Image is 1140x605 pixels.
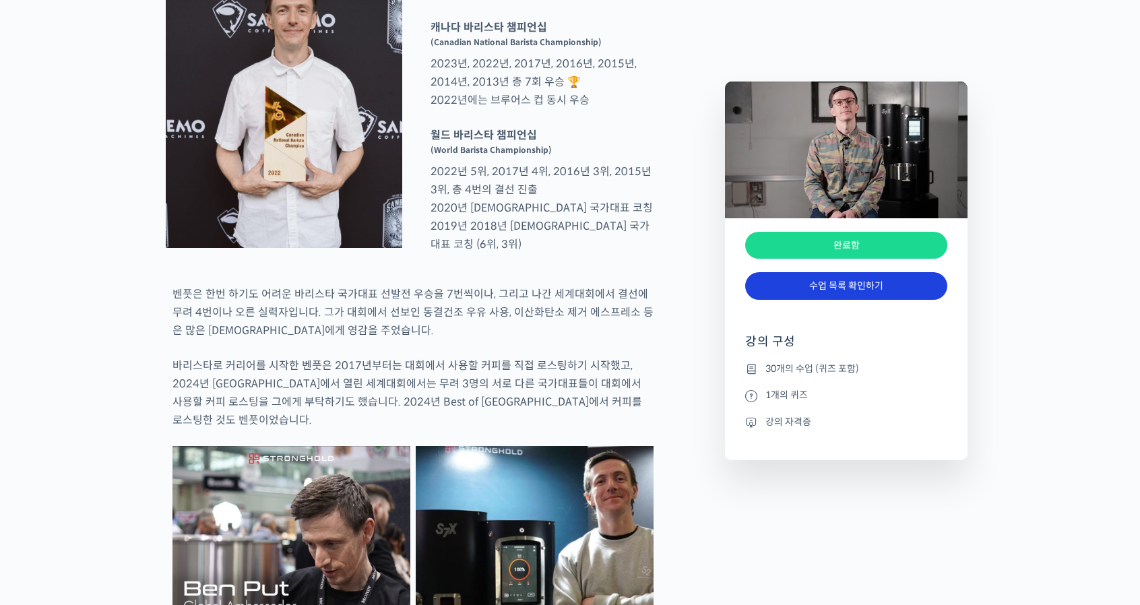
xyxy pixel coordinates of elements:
a: 대화 [89,427,174,461]
strong: 월드 바리스타 챔피언십 [431,128,537,142]
span: 설정 [208,447,224,458]
sup: (World Barista Championship) [431,145,552,155]
li: 강의 자격증 [745,414,947,430]
div: 완료함 [745,232,947,259]
strong: 캐나다 바리스타 챔피언십 [431,20,547,34]
a: 설정 [174,427,259,461]
a: 수업 목록 확인하기 [745,272,947,300]
h4: 강의 구성 [745,333,947,360]
sup: (Canadian National Barista Championship) [431,37,602,47]
span: 대화 [123,448,139,459]
li: 1개의 퀴즈 [745,387,947,404]
li: 30개의 수업 (퀴즈 포함) [745,360,947,377]
p: 2022년 5위, 2017년 4위, 2016년 3위, 2015년 3위, 총 4번의 결선 진출 2020년 [DEMOGRAPHIC_DATA] 국가대표 코칭 2019년 2018년 ... [424,126,660,253]
a: 홈 [4,427,89,461]
p: 2023년, 2022년, 2017년, 2016년, 2015년, 2014년, 2013년 총 7회 우승 🏆 2022년에는 브루어스 컵 동시 우승 [424,18,660,109]
p: 벤풋은 한번 하기도 어려운 바리스타 국가대표 선발전 우승을 7번씩이나, 그리고 나간 세계대회에서 결선에 무려 4번이나 오른 실력자입니다. 그가 대회에서 선보인 동결건조 우유 ... [172,285,654,340]
p: 바리스타로 커리어를 시작한 벤풋은 2017년부터는 대회에서 사용할 커피를 직접 로스팅하기 시작했고, 2024년 [GEOGRAPHIC_DATA]에서 열린 세계대회에서는 무려 3... [172,356,654,429]
span: 홈 [42,447,51,458]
